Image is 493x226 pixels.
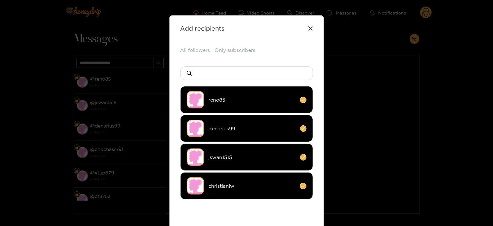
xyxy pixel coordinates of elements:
strong: Add recipients [180,25,225,32]
button: Only subscribers [215,47,256,54]
span: reno85 [209,96,295,103]
span: jswan1515 [209,154,295,161]
button: All followers [180,47,210,54]
img: no-avatar.png [187,149,204,166]
img: no-avatar.png [187,177,204,195]
span: denarius99 [209,125,295,132]
span: christianlw [209,182,295,190]
img: no-avatar.png [187,120,204,137]
img: no-avatar.png [187,91,204,108]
